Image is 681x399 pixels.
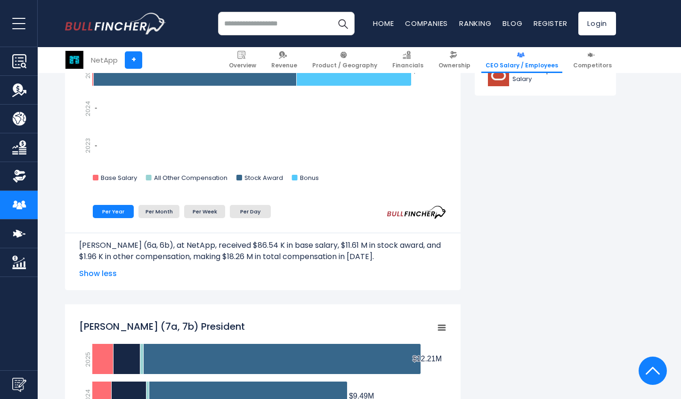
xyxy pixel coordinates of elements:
span: Competitors [573,62,612,69]
a: Product / Geography [308,47,381,73]
text: - [95,141,97,149]
a: Login [578,12,616,35]
button: Search [331,12,355,35]
a: Home [373,18,394,28]
a: Revenue [267,47,301,73]
a: Blog [503,18,522,28]
span: Overview [229,62,256,69]
a: Ownership [434,47,475,73]
a: Financials [388,47,428,73]
div: NetApp [91,55,118,65]
img: Ownership [12,169,26,183]
li: Per Day [230,205,271,218]
svg: Wissam Jabre (6a, 6b) [79,27,446,192]
li: Per Week [184,205,225,218]
a: Competitors [569,47,616,73]
a: Oracle Corporation CEO Salary [482,63,609,89]
a: Overview [225,47,260,73]
span: Product / Geography [312,62,377,69]
span: CEO Salary / Employees [486,62,558,69]
span: Ownership [438,62,470,69]
span: Financials [392,62,423,69]
tspan: [PERSON_NAME] (7a, 7b) President [79,320,245,333]
span: Show less [79,268,446,279]
li: Per Month [138,205,179,218]
a: Ranking [459,18,491,28]
tspan: $12.21M [413,355,442,363]
text: All Other Compensation [154,173,227,182]
a: Companies [405,18,448,28]
span: Revenue [271,62,297,69]
img: ORCL logo [487,65,510,86]
text: Stock Award [244,173,283,182]
text: - [95,104,97,112]
a: + [125,51,142,69]
a: Register [534,18,567,28]
p: [PERSON_NAME] (6a, 6b), at NetApp, received $86.54 K in base salary, $11.61 M in stock award, and... [79,240,446,262]
text: Base Salary [101,173,138,182]
a: Go to homepage [65,13,166,34]
span: Oracle Corporation CEO Salary [512,67,603,83]
a: CEO Salary / Employees [481,47,562,73]
text: 2023 [83,138,92,153]
text: Bonus [300,173,319,182]
text: 2025 [83,64,92,79]
img: bullfincher logo [65,13,166,34]
img: NTAP logo [65,51,83,69]
li: Per Year [93,205,134,218]
text: 2024 [83,101,92,116]
text: 2025 [83,352,92,367]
